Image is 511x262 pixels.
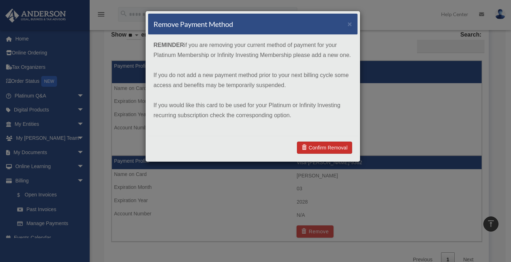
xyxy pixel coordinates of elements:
[153,19,233,29] h4: Remove Payment Method
[347,20,352,28] button: ×
[297,142,352,154] a: Confirm Removal
[153,42,184,48] strong: REMINDER
[148,35,358,136] div: if you are removing your current method of payment for your Platinum Membership or Infinity Inves...
[153,70,352,90] p: If you do not add a new payment method prior to your next billing cycle some access and benefits ...
[153,100,352,120] p: If you would like this card to be used for your Platinum or Infinity Investing recurring subscrip...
